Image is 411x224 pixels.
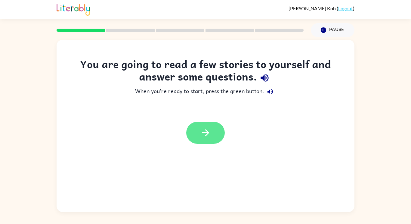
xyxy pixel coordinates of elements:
[289,5,337,11] span: [PERSON_NAME] Koh
[338,5,353,11] a: Logout
[69,58,342,86] div: You are going to read a few stories to yourself and answer some questions.
[69,86,342,98] div: When you're ready to start, press the green button.
[311,23,354,37] button: Pause
[289,5,354,11] div: ( )
[57,2,90,16] img: Literably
